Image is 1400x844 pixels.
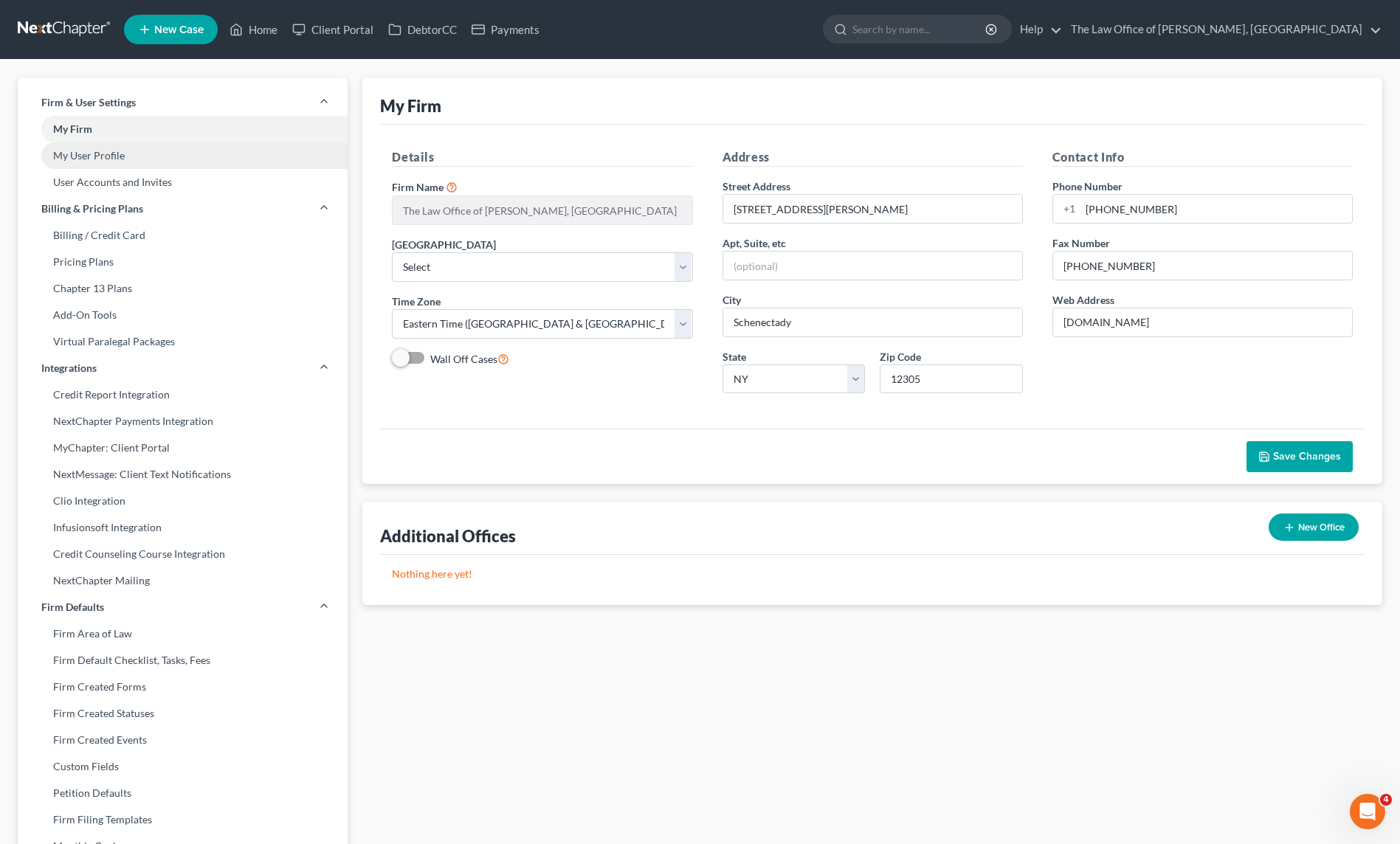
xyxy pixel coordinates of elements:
label: City [723,292,741,308]
a: Firm Defaults [18,594,348,620]
a: Billing / Credit Card [18,222,348,249]
a: Credit Report Integration [18,381,348,408]
span: Wall Off Cases [430,353,497,365]
a: NextMessage: Client Text Notifications [18,461,348,488]
input: Search by name... [852,15,987,43]
a: Firm Default Checklist, Tasks, Fees [18,647,348,674]
a: Client Portal [285,16,381,43]
div: Additional Offices [380,525,516,547]
span: Firm Defaults [41,600,104,615]
span: Firm & User Settings [41,95,136,110]
span: Save Changes [1273,450,1341,463]
a: Firm Filing Templates [18,806,348,833]
a: DebtorCC [381,16,464,43]
h5: Details [392,148,692,167]
label: Street Address [723,179,790,194]
a: Firm Area of Law [18,620,348,647]
input: Enter fax... [1053,252,1352,280]
label: State [723,349,746,364]
a: My User Profile [18,142,348,169]
label: Time Zone [392,294,441,309]
a: Home [222,16,285,43]
div: My Firm [380,95,441,117]
a: Add-On Tools [18,302,348,328]
input: Enter web address.... [1053,308,1352,336]
button: Save Changes [1246,441,1353,472]
a: My Firm [18,116,348,142]
a: Firm Created Events [18,727,348,753]
label: Web Address [1052,292,1114,308]
a: Credit Counseling Course Integration [18,541,348,567]
a: Firm Created Forms [18,674,348,700]
a: Firm Created Statuses [18,700,348,727]
span: Firm Name [392,181,444,193]
a: Payments [464,16,547,43]
div: +1 [1053,195,1080,223]
p: Nothing here yet! [392,567,1353,581]
a: Firm & User Settings [18,89,348,116]
button: New Office [1269,513,1359,541]
label: Phone Number [1052,179,1123,194]
label: Zip Code [880,349,921,364]
a: NextChapter Mailing [18,567,348,594]
input: XXXXX [880,364,1023,394]
a: Petition Defaults [18,780,348,806]
a: Infusionsoft Integration [18,514,348,541]
h5: Address [723,148,1023,167]
a: Pricing Plans [18,249,348,275]
label: Apt, Suite, etc [723,235,786,251]
a: MyChapter: Client Portal [18,435,348,461]
input: Enter name... [393,196,692,224]
input: Enter address... [723,195,1022,223]
label: [GEOGRAPHIC_DATA] [392,237,496,252]
a: Integrations [18,355,348,381]
iframe: Intercom live chat [1350,794,1385,829]
input: Enter city... [723,308,1022,336]
a: Virtual Paralegal Packages [18,328,348,355]
span: Integrations [41,361,97,376]
a: Help [1013,16,1062,43]
h5: Contact Info [1052,148,1353,167]
span: Billing & Pricing Plans [41,201,143,216]
span: 4 [1380,794,1392,806]
a: Custom Fields [18,753,348,780]
a: Clio Integration [18,488,348,514]
a: Chapter 13 Plans [18,275,348,302]
input: Enter phone... [1080,195,1352,223]
label: Fax Number [1052,235,1110,251]
a: Billing & Pricing Plans [18,196,348,222]
a: The Law Office of [PERSON_NAME], [GEOGRAPHIC_DATA] [1063,16,1382,43]
input: (optional) [723,252,1022,280]
a: User Accounts and Invites [18,169,348,196]
a: NextChapter Payments Integration [18,408,348,435]
span: New Case [154,24,204,35]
